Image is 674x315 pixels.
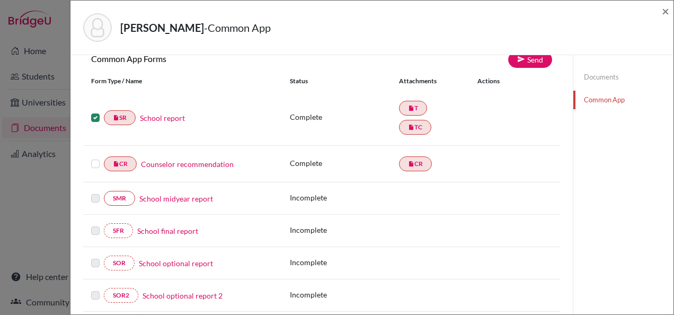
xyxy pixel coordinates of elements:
p: Incomplete [290,224,399,235]
div: Actions [465,76,530,86]
i: insert_drive_file [408,161,414,167]
i: insert_drive_file [408,105,414,111]
a: SOR [104,256,135,270]
a: SMR [104,191,135,206]
i: insert_drive_file [113,115,119,121]
a: Documents [573,68,673,86]
a: School optional report [139,258,213,269]
a: Counselor recommendation [141,159,234,170]
a: insert_drive_fileCR [399,156,432,171]
strong: [PERSON_NAME] [120,21,204,34]
i: insert_drive_file [113,161,119,167]
div: Form Type / Name [83,76,282,86]
a: Common App [573,91,673,109]
button: Close [662,5,669,17]
p: Incomplete [290,257,399,268]
h6: Common App Forms [83,54,322,64]
a: Send [508,51,552,68]
p: Incomplete [290,289,399,300]
p: Complete [290,111,399,122]
a: School report [140,112,185,124]
i: insert_drive_file [408,124,414,130]
a: School optional report 2 [143,290,223,301]
a: SFR [104,223,133,238]
div: Attachments [399,76,465,86]
a: School final report [137,225,198,237]
a: SOR2 [104,288,138,303]
a: insert_drive_fileSR [104,110,136,125]
p: Complete [290,157,399,169]
span: × [662,3,669,19]
a: insert_drive_fileTC [399,120,431,135]
a: School midyear report [139,193,213,204]
p: Incomplete [290,192,399,203]
a: insert_drive_fileT [399,101,427,116]
span: - Common App [204,21,271,34]
div: Status [290,76,399,86]
a: insert_drive_fileCR [104,156,137,171]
